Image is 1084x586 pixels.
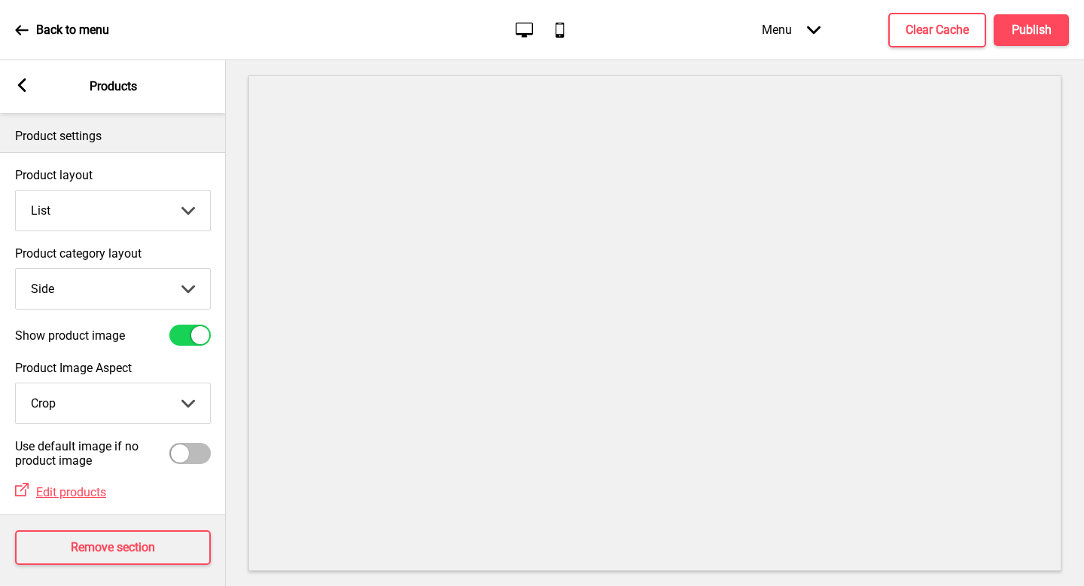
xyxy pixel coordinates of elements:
[15,530,211,565] button: Remove section
[15,10,109,50] a: Back to menu
[15,361,211,375] label: Product Image Aspect
[29,485,106,499] a: Edit products
[994,14,1069,46] button: Publish
[36,22,109,38] p: Back to menu
[90,78,137,95] p: Products
[15,128,211,145] p: Product settings
[1012,22,1052,38] h4: Publish
[15,246,211,261] label: Product category layout
[15,328,125,343] label: Show product image
[15,168,211,182] label: Product layout
[747,8,836,52] div: Menu
[71,539,155,556] h4: Remove section
[888,13,986,47] button: Clear Cache
[906,22,969,38] h4: Clear Cache
[36,485,106,499] span: Edit products
[15,439,169,468] label: Use default image if no product image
